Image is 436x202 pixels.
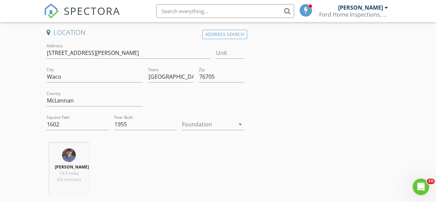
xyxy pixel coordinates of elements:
strong: [PERSON_NAME] [55,164,89,170]
div: [PERSON_NAME] [338,4,383,11]
span: (26 minutes) [57,176,81,182]
span: SPECTORA [64,3,120,18]
img: The Best Home Inspection Software - Spectora [44,3,59,19]
i: arrow_drop_down [236,120,244,128]
div: Address Search [202,30,247,39]
iframe: Intercom live chat [413,179,429,195]
h4: Location [47,28,244,37]
div: Ford Home Inspections, PLLC [319,11,388,18]
input: Search everything... [156,4,294,18]
span: 19.6 miles [59,170,79,176]
span: 10 [427,179,435,184]
img: profile_picture.jpg [62,148,76,162]
a: SPECTORA [44,9,120,24]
